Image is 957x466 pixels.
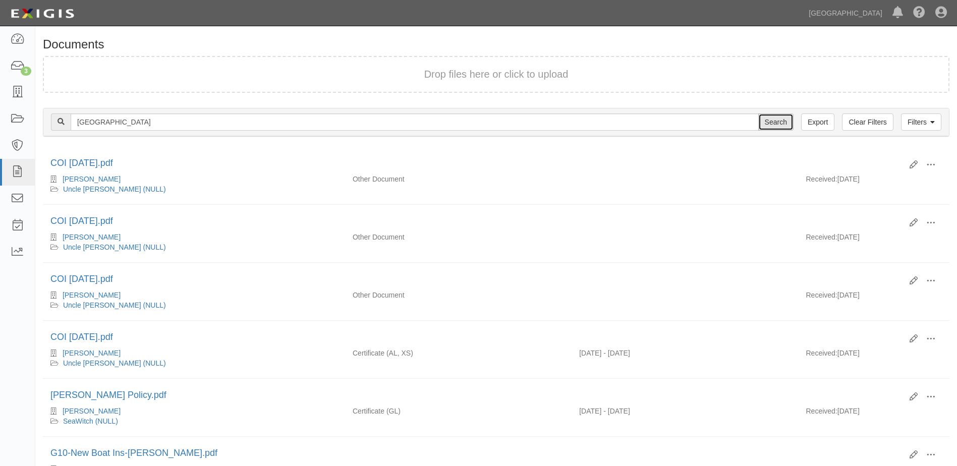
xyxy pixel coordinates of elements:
[63,301,166,309] a: Uncle [PERSON_NAME] (NULL)
[806,174,837,184] p: Received:
[50,215,902,228] div: COI 9-9-25.pdf
[345,174,572,184] div: Other Document
[798,232,949,247] div: [DATE]
[50,389,902,402] div: Foraker Policy.pdf
[63,359,166,367] a: Uncle [PERSON_NAME] (NULL)
[50,358,337,368] div: Uncle George (NULL)
[50,184,337,194] div: Uncle George (NULL)
[806,348,837,358] p: Received:
[50,332,113,342] a: COI [DATE].pdf
[63,185,166,193] a: Uncle [PERSON_NAME] (NULL)
[63,291,121,299] a: [PERSON_NAME]
[63,243,166,251] a: Uncle [PERSON_NAME] (NULL)
[50,300,337,310] div: Uncle George (NULL)
[798,290,949,305] div: [DATE]
[50,232,337,242] div: Sean King
[50,416,337,426] div: SeaWitch (NULL)
[50,290,337,300] div: Sean King
[50,406,337,416] div: Joseph Foraker
[50,216,113,226] a: COI [DATE].pdf
[345,290,572,300] div: Other Document
[572,290,798,290] div: Effective - Expiration
[50,158,113,168] a: COI [DATE].pdf
[901,113,941,131] a: Filters
[50,273,902,286] div: COI 9-8-25.pdf
[572,406,798,416] div: Effective 09/13/2025 - Expiration 09/13/2026
[806,232,837,242] p: Received:
[798,348,949,363] div: [DATE]
[63,175,121,183] a: [PERSON_NAME]
[842,113,893,131] a: Clear Filters
[21,67,31,76] div: 3
[798,174,949,189] div: [DATE]
[63,407,121,415] a: [PERSON_NAME]
[572,348,798,358] div: Effective 09/06/2025 - Expiration 09/06/2026
[50,274,113,284] a: COI [DATE].pdf
[50,174,337,184] div: Sean King
[345,406,572,416] div: General Liability
[572,232,798,232] div: Effective - Expiration
[50,348,337,358] div: Sean King
[8,5,77,23] img: logo-5460c22ac91f19d4615b14bd174203de0afe785f0fc80cf4dbbc73dc1793850b.png
[913,7,925,19] i: Help Center - Complianz
[43,38,949,51] h1: Documents
[50,331,902,344] div: COI 9-8-25.pdf
[50,447,902,460] div: G10-New Boat Ins-Olga Povolotskaya.pdf
[424,67,569,82] button: Drop files here or click to upload
[63,233,121,241] a: [PERSON_NAME]
[345,232,572,242] div: Other Document
[50,448,217,458] a: G10-New Boat Ins-[PERSON_NAME].pdf
[572,174,798,174] div: Effective - Expiration
[806,406,837,416] p: Received:
[345,348,572,358] div: Auto Liability Excess/Umbrella Liability
[758,113,794,131] input: Search
[71,113,759,131] input: Search
[63,417,118,425] a: SeaWitch (NULL)
[804,3,887,23] a: [GEOGRAPHIC_DATA]
[50,390,166,400] a: [PERSON_NAME] Policy.pdf
[801,113,834,131] a: Export
[50,157,902,170] div: COI 9-9-25.pdf
[50,242,337,252] div: Uncle George (NULL)
[806,290,837,300] p: Received:
[63,349,121,357] a: [PERSON_NAME]
[798,406,949,421] div: [DATE]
